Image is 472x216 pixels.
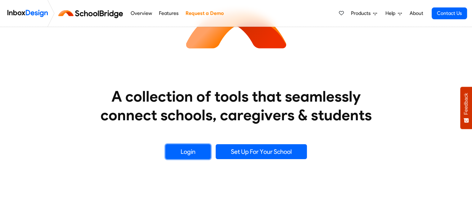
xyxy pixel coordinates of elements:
[89,87,384,124] heading: A collection of tools that seamlessly connect schools, caregivers & students
[129,7,154,20] a: Overview
[157,7,180,20] a: Features
[351,10,373,17] span: Products
[165,144,211,159] a: Login
[385,10,398,17] span: Help
[383,7,404,20] a: Help
[408,7,425,20] a: About
[460,87,472,129] button: Feedback - Show survey
[348,7,380,20] a: Products
[216,144,307,159] a: Set Up For Your School
[432,7,467,19] a: Contact Us
[463,93,469,115] span: Feedback
[57,6,127,21] img: schoolbridge logo
[184,7,225,20] a: Request a Demo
